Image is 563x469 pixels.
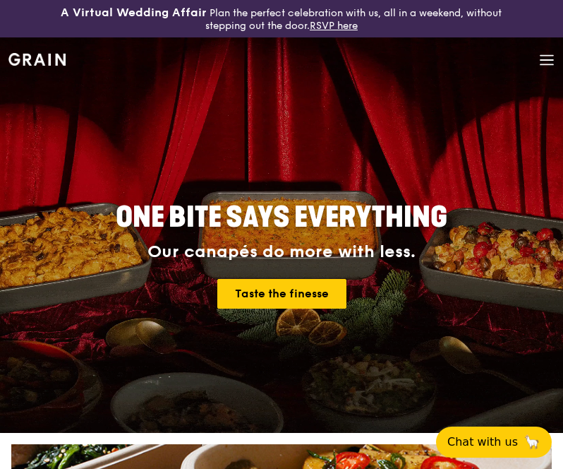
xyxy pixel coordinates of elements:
[447,434,518,451] span: Chat with us
[436,427,552,458] button: Chat with us🦙
[70,242,493,262] div: Our canapés do more with less.
[8,53,66,66] img: Grain
[47,6,516,32] div: Plan the perfect celebration with us, all in a weekend, without stepping out the door.
[61,6,207,20] h3: A Virtual Wedding Affair
[8,37,66,79] a: GrainGrain
[116,201,447,234] span: ONE BITE SAYS EVERYTHING
[310,20,358,32] a: RSVP here
[523,434,540,451] span: 🦙
[217,279,346,309] a: Taste the finesse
